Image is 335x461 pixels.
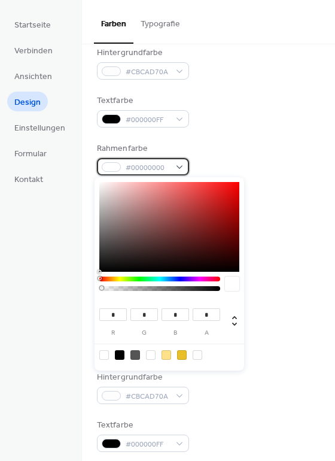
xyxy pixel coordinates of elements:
span: Design [14,96,41,109]
a: Ansichten [7,66,59,86]
a: Design [7,92,48,111]
div: rgb(255, 255, 255) [146,350,156,360]
div: Textfarbe [97,95,187,107]
label: g [130,330,158,336]
span: #000000FF [126,114,170,126]
span: Kontakt [14,174,43,186]
a: Startseite [7,14,58,34]
span: Einstellungen [14,122,65,135]
a: Verbinden [7,40,60,60]
div: rgb(0, 0, 0) [115,350,124,360]
div: rgb(232, 191, 40) [177,350,187,360]
span: #00000000 [126,162,170,174]
div: Textfarbe [97,419,187,432]
a: Einstellungen [7,117,72,137]
div: Hintergrundfarbe [97,47,187,59]
div: Hintergrundfarbe [97,371,187,384]
label: r [99,330,127,336]
label: b [162,330,189,336]
span: #CBCAD70A [126,390,170,403]
div: rgba(203, 202, 215, 0.0392156862745098) [193,350,202,360]
a: Formular [7,143,54,163]
div: rgb(85, 85, 85) [130,350,140,360]
span: Verbinden [14,45,53,57]
div: rgba(0, 0, 0, 0) [99,350,109,360]
a: Kontakt [7,169,50,189]
span: Startseite [14,19,51,32]
span: #CBCAD70A [126,66,170,78]
span: #000000FF [126,438,170,451]
div: rgb(255, 225, 138) [162,350,171,360]
span: Ansichten [14,71,52,83]
label: a [193,330,220,336]
div: Rahmenfarbe [97,142,187,155]
span: Formular [14,148,47,160]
